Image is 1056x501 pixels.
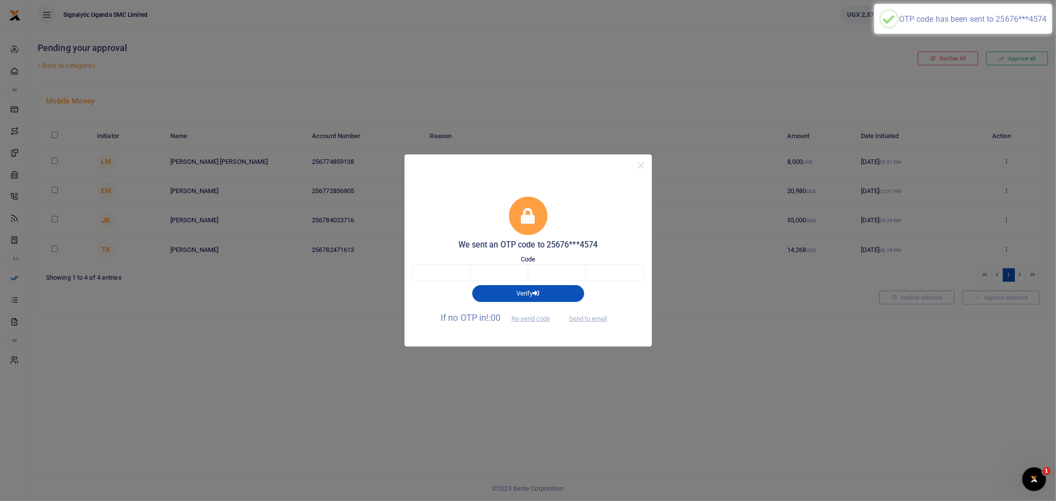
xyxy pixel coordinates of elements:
[412,240,644,250] h5: We sent an OTP code to 25676***4574
[472,285,584,302] button: Verify
[486,312,501,323] span: !:00
[634,158,648,173] button: Close
[899,14,1047,24] div: OTP code has been sent to 25676***4574
[1043,467,1051,475] span: 1
[441,312,558,323] span: If no OTP in
[521,254,535,264] label: Code
[1022,467,1046,491] iframe: Intercom live chat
